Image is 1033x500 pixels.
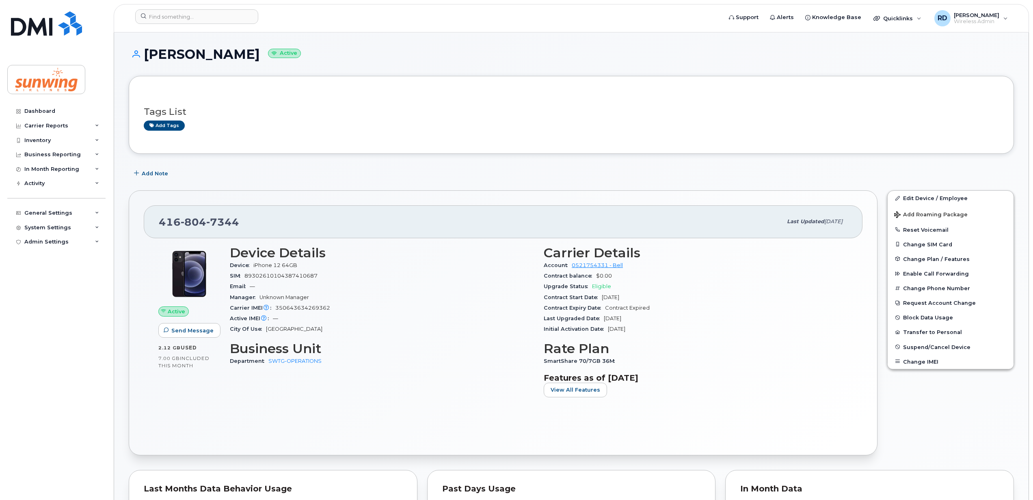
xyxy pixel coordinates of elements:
button: Add Roaming Package [888,206,1014,222]
span: Carrier IMEI [230,305,275,311]
span: — [273,315,278,321]
a: 0521754331 - Bell [572,262,623,268]
a: Edit Device / Employee [888,191,1014,205]
span: 7344 [206,216,239,228]
button: Reset Voicemail [888,222,1014,237]
span: Contract balance [544,273,596,279]
span: Send Message [171,327,214,334]
h3: Rate Plan [544,341,848,356]
button: Request Account Change [888,295,1014,310]
button: Change SIM Card [888,237,1014,252]
div: In Month Data [740,485,999,493]
button: Transfer to Personal [888,325,1014,339]
span: 804 [181,216,206,228]
h3: Device Details [230,246,534,260]
span: [GEOGRAPHIC_DATA] [266,326,322,332]
span: Last updated [787,218,824,224]
span: Email [230,283,250,289]
span: [DATE] [604,315,621,321]
span: [DATE] [824,218,843,224]
a: Add tags [144,121,185,131]
span: View All Features [551,386,600,394]
span: included this month [158,355,210,369]
button: Change Phone Number [888,281,1014,295]
span: Initial Activation Date [544,326,608,332]
span: Suspend/Cancel Device [903,344,970,350]
span: SIM [230,273,244,279]
small: Active [268,49,301,58]
h3: Tags List [144,107,999,117]
h3: Business Unit [230,341,534,356]
span: Department [230,358,268,364]
button: Suspend/Cancel Device [888,340,1014,354]
span: Add Note [142,170,168,177]
span: Device [230,262,253,268]
button: Change IMEI [888,354,1014,369]
span: 89302610104387410687 [244,273,318,279]
button: Add Note [129,166,175,181]
h3: Features as of [DATE] [544,373,848,383]
span: used [181,345,197,351]
button: View All Features [544,383,607,397]
div: Past Days Usage [442,485,701,493]
div: Last Months Data Behavior Usage [144,485,402,493]
span: 350643634269362 [275,305,330,311]
span: SmartShare 70/7GB 36M [544,358,619,364]
span: Enable Call Forwarding [903,271,969,277]
span: [DATE] [602,294,619,300]
span: [DATE] [608,326,625,332]
span: Active IMEI [230,315,273,321]
span: Upgrade Status [544,283,592,289]
h3: Carrier Details [544,246,848,260]
span: Account [544,262,572,268]
span: $0.00 [596,273,612,279]
button: Block Data Usage [888,310,1014,325]
button: Enable Call Forwarding [888,266,1014,281]
span: Eligible [592,283,611,289]
span: Change Plan / Features [903,256,970,262]
span: 2.12 GB [158,345,181,351]
button: Change Plan / Features [888,252,1014,266]
a: SWTG-OPERATIONS [268,358,322,364]
span: Contract Start Date [544,294,602,300]
span: Manager [230,294,259,300]
span: 7.00 GB [158,356,180,361]
button: Send Message [158,323,220,338]
span: — [250,283,255,289]
span: Active [168,308,185,315]
span: City Of Use [230,326,266,332]
span: Unknown Manager [259,294,309,300]
span: Last Upgraded Date [544,315,604,321]
img: iPhone_12.jpg [165,250,214,298]
h1: [PERSON_NAME] [129,47,1014,61]
span: 416 [159,216,239,228]
span: Contract Expiry Date [544,305,605,311]
span: Contract Expired [605,305,650,311]
span: iPhone 12 64GB [253,262,297,268]
span: Add Roaming Package [894,211,968,219]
